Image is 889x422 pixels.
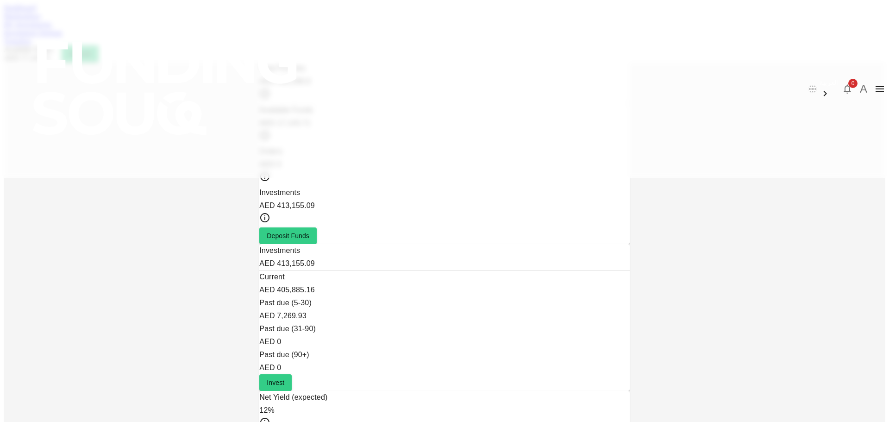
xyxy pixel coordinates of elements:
div: 12% [259,404,629,417]
div: AED 405,885.16 [259,283,629,296]
div: AED 413,155.09 [259,257,629,270]
div: AED 0 [259,361,629,374]
div: AED 0 [259,335,629,348]
span: Past due (5-30) [259,299,312,307]
span: Investments [259,189,300,196]
span: Past due (31-90) [259,325,316,333]
span: العربية [820,79,838,86]
button: A [857,82,870,96]
div: AED 7,269.93 [259,309,629,322]
span: Current [259,273,284,281]
span: Past due (90+) [259,351,309,359]
div: AED 413,155.09 [259,199,629,212]
button: Invest [259,374,292,391]
span: 0 [848,79,858,88]
button: Deposit Funds [259,227,317,244]
span: Investments [259,246,300,254]
span: Net Yield (expected) [259,393,327,401]
button: 0 [838,80,857,98]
